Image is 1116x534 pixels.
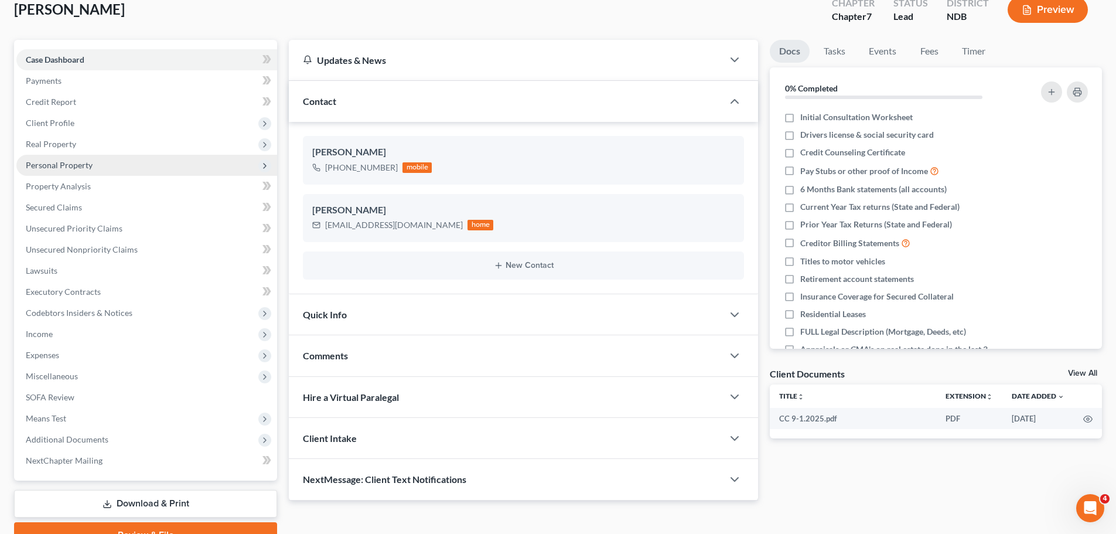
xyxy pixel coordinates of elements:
[986,393,993,400] i: unfold_more
[26,392,74,402] span: SOFA Review
[26,244,138,254] span: Unsecured Nonpriority Claims
[16,49,277,70] a: Case Dashboard
[770,408,936,429] td: CC 9-1.2025.pdf
[26,139,76,149] span: Real Property
[312,261,735,270] button: New Contact
[1057,393,1064,400] i: expand_more
[16,197,277,218] a: Secured Claims
[910,40,948,63] a: Fees
[800,147,905,158] span: Credit Counseling Certificate
[312,203,735,217] div: [PERSON_NAME]
[859,40,906,63] a: Events
[800,201,960,213] span: Current Year Tax returns (State and Federal)
[800,219,952,230] span: Prior Year Tax Returns (State and Federal)
[947,10,989,23] div: NDB
[303,433,357,444] span: Client Intake
[785,83,838,93] strong: 0% Completed
[26,413,66,423] span: Means Test
[26,118,74,128] span: Client Profile
[402,162,432,173] div: mobile
[26,434,108,444] span: Additional Documents
[303,96,336,107] span: Contact
[26,350,59,360] span: Expenses
[16,218,277,239] a: Unsecured Priority Claims
[800,273,914,285] span: Retirement account statements
[779,392,804,400] a: Titleunfold_more
[325,162,398,174] div: [PHONE_NUMBER]
[312,145,735,159] div: [PERSON_NAME]
[26,308,132,318] span: Codebtors Insiders & Notices
[26,371,78,381] span: Miscellaneous
[26,455,103,465] span: NextChapter Mailing
[16,70,277,91] a: Payments
[14,1,125,18] span: [PERSON_NAME]
[893,10,928,23] div: Lead
[800,165,928,177] span: Pay Stubs or other proof of Income
[26,329,53,339] span: Income
[16,260,277,281] a: Lawsuits
[800,111,913,123] span: Initial Consultation Worksheet
[800,256,885,267] span: Titles to motor vehicles
[1068,369,1097,377] a: View All
[16,239,277,260] a: Unsecured Nonpriority Claims
[26,55,84,64] span: Case Dashboard
[800,237,899,249] span: Creditor Billing Statements
[800,291,954,302] span: Insurance Coverage for Secured Collateral
[770,368,845,380] div: Client Documents
[800,183,947,195] span: 6 Months Bank statements (all accounts)
[16,91,277,113] a: Credit Report
[814,40,855,63] a: Tasks
[16,387,277,408] a: SOFA Review
[832,10,875,23] div: Chapter
[16,450,277,471] a: NextChapter Mailing
[1012,392,1064,400] a: Date Added expand_more
[26,266,57,275] span: Lawsuits
[16,281,277,302] a: Executory Contracts
[770,40,810,63] a: Docs
[14,490,277,518] a: Download & Print
[26,76,62,86] span: Payments
[26,160,93,170] span: Personal Property
[16,176,277,197] a: Property Analysis
[303,474,466,485] span: NextMessage: Client Text Notifications
[26,223,122,233] span: Unsecured Priority Claims
[936,408,1002,429] td: PDF
[26,181,91,191] span: Property Analysis
[303,309,347,320] span: Quick Info
[953,40,995,63] a: Timer
[1076,494,1104,522] iframe: Intercom live chat
[26,97,76,107] span: Credit Report
[303,54,709,66] div: Updates & News
[946,392,993,400] a: Extensionunfold_more
[800,129,934,141] span: Drivers license & social security card
[26,287,101,297] span: Executory Contracts
[26,202,82,212] span: Secured Claims
[800,308,866,320] span: Residential Leases
[1100,494,1110,504] span: 4
[800,343,1009,367] span: Appraisals or CMA's on real estate done in the last 3 years OR required by attorney
[1002,408,1074,429] td: [DATE]
[467,220,493,230] div: home
[325,219,463,231] div: [EMAIL_ADDRESS][DOMAIN_NAME]
[800,326,966,338] span: FULL Legal Description (Mortgage, Deeds, etc)
[303,350,348,361] span: Comments
[303,392,399,403] span: Hire a Virtual Paralegal
[866,11,872,22] span: 7
[797,393,804,400] i: unfold_more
